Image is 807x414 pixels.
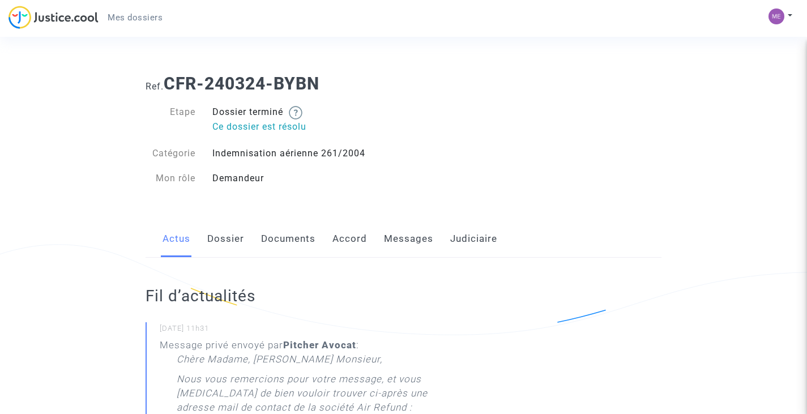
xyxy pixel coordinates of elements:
[177,352,382,372] p: Chère Madame, [PERSON_NAME] Monsieur,
[450,220,497,258] a: Judiciaire
[332,220,367,258] a: Accord
[163,220,190,258] a: Actus
[384,220,433,258] a: Messages
[146,286,455,306] h2: Fil d’actualités
[207,220,244,258] a: Dossier
[137,147,204,160] div: Catégorie
[137,105,204,135] div: Etape
[160,323,455,338] small: [DATE] 11h31
[261,220,315,258] a: Documents
[99,9,172,26] a: Mes dossiers
[283,339,356,351] b: Pitcher Avocat
[204,172,404,185] div: Demandeur
[164,74,319,93] b: CFR-240324-BYBN
[108,12,163,23] span: Mes dossiers
[289,106,302,119] img: help.svg
[8,6,99,29] img: jc-logo.svg
[204,105,404,135] div: Dossier terminé
[768,8,784,24] img: 0e6babf2e59a3a76acd5968722141fc2
[212,119,395,134] p: Ce dossier est résolu
[146,81,164,92] span: Ref.
[137,172,204,185] div: Mon rôle
[204,147,404,160] div: Indemnisation aérienne 261/2004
